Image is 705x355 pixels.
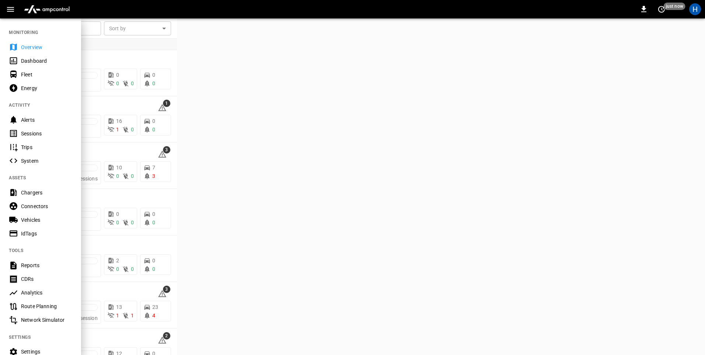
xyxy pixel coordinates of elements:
div: System [21,157,72,165]
div: Chargers [21,189,72,196]
button: set refresh interval [656,3,667,15]
div: profile-icon [689,3,701,15]
img: ampcontrol.io logo [21,2,73,16]
div: Network Simulator [21,316,72,324]
div: Connectors [21,203,72,210]
div: Fleet [21,71,72,78]
div: Energy [21,85,72,92]
div: Reports [21,262,72,269]
div: Analytics [21,289,72,296]
div: Overview [21,44,72,51]
div: Route Planning [21,303,72,310]
div: Sessions [21,130,72,137]
div: IdTags [21,230,72,237]
div: Vehicles [21,216,72,224]
div: Dashboard [21,57,72,65]
span: just now [664,3,685,10]
div: CDRs [21,275,72,283]
div: Trips [21,144,72,151]
div: Alerts [21,116,72,124]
